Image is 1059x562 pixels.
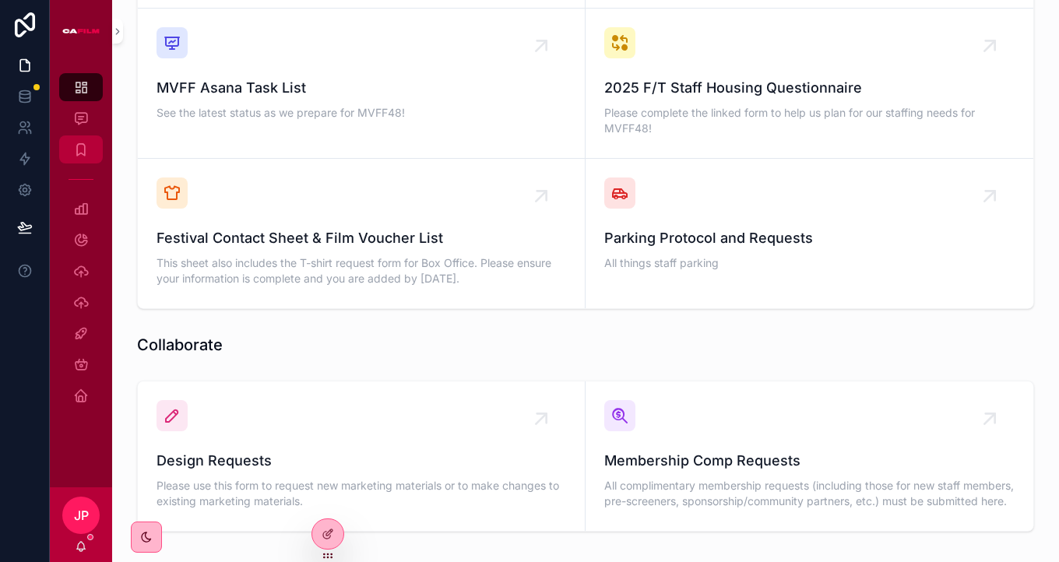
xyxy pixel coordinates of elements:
[138,159,586,308] a: Festival Contact Sheet & Film Voucher ListThis sheet also includes the T-shirt request form for B...
[604,255,1015,271] span: All things staff parking
[586,159,1033,308] a: Parking Protocol and RequestsAll things staff parking
[586,381,1033,531] a: Membership Comp RequestsAll complimentary membership requests (including those for new staff memb...
[157,255,566,286] span: This sheet also includes the T-shirt request form for Box Office. Please ensure your information ...
[604,450,1015,472] span: Membership Comp Requests
[137,334,223,356] h1: Collaborate
[586,9,1033,159] a: 2025 F/T Staff Housing QuestionnairePlease complete the linked form to help us plan for our staff...
[157,450,566,472] span: Design Requests
[157,478,566,509] span: Please use this form to request new marketing materials or to make changes to existing marketing ...
[157,77,566,99] span: MVFF Asana Task List
[604,478,1015,509] span: All complimentary membership requests (including those for new staff members, pre-screeners, spon...
[157,105,566,121] span: See the latest status as we prepare for MVFF48!
[62,19,100,44] img: App logo
[50,62,112,430] div: scrollable content
[74,506,89,525] span: JP
[604,105,1015,136] span: Please complete the linked form to help us plan for our staffing needs for MVFF48!
[138,9,586,159] a: MVFF Asana Task ListSee the latest status as we prepare for MVFF48!
[157,227,566,249] span: Festival Contact Sheet & Film Voucher List
[138,381,586,531] a: Design RequestsPlease use this form to request new marketing materials or to make changes to exis...
[604,77,1015,99] span: 2025 F/T Staff Housing Questionnaire
[604,227,1015,249] span: Parking Protocol and Requests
